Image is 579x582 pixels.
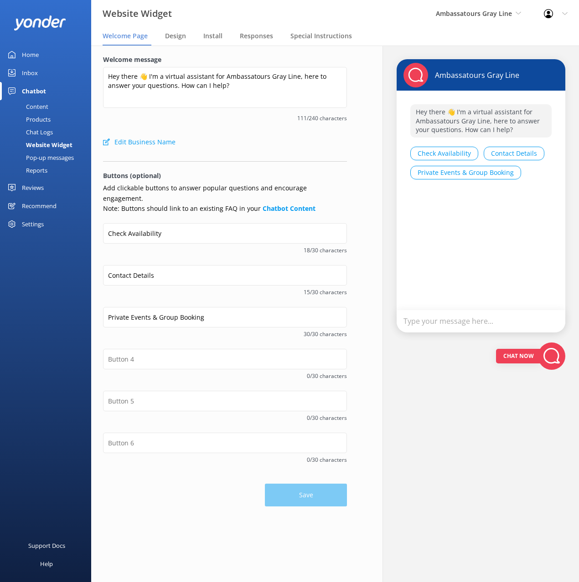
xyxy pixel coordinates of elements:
span: 111/240 characters [103,114,347,123]
a: Content [5,100,91,113]
a: Reports [5,164,91,177]
div: Content [5,100,48,113]
textarea: Hey there 👋 I'm a virtual assistant for Ambassatours Gray Line, here to answer your questions. Ho... [103,67,347,108]
input: Button 5 [103,391,347,411]
a: Website Widget [5,138,91,151]
label: Welcome message [103,55,347,65]
div: Products [5,113,51,126]
span: 0/30 characters [103,414,347,422]
div: Reports [5,164,47,177]
div: Inbox [22,64,38,82]
div: Chat Logs [5,126,53,138]
a: Products [5,113,91,126]
span: Design [165,31,186,41]
span: 0/30 characters [103,372,347,380]
div: Recommend [22,197,57,215]
button: Check Availability [410,147,478,160]
input: Button 2 [103,265,347,286]
div: Chatbot [22,82,46,100]
a: Chatbot Content [263,204,315,213]
span: Responses [240,31,273,41]
p: Add clickable buttons to answer popular questions and encourage engagement. Note: Buttons should ... [103,183,347,214]
div: Home [22,46,39,64]
div: Help [40,555,53,573]
p: Hey there 👋 I'm a virtual assistant for Ambassatours Gray Line, here to answer your questions. Ho... [410,104,552,138]
span: 0/30 characters [103,455,347,464]
div: Reviews [22,179,44,197]
span: Install [203,31,222,41]
button: Edit Business Name [103,133,176,151]
span: Welcome Page [103,31,148,41]
button: Contact Details [484,147,544,160]
h3: Website Widget [103,6,172,21]
input: Button 4 [103,349,347,369]
div: Support Docs [28,536,65,555]
p: Ambassatours Gray Line [428,70,519,80]
span: 15/30 characters [103,288,347,296]
span: 18/30 characters [103,246,347,255]
img: yonder-white-logo.png [14,15,66,31]
span: Special Instructions [290,31,352,41]
div: Pop-up messages [5,151,74,164]
input: Button 6 [103,433,347,453]
span: 30/30 characters [103,330,347,338]
button: Private Events & Group Booking [410,166,521,179]
div: Settings [22,215,44,233]
span: Ambassatours Gray Line [436,9,512,18]
a: Chat Logs [5,126,91,138]
input: Button 3 [103,307,347,327]
input: Button 1 [103,223,347,244]
a: Pop-up messages [5,151,91,164]
div: Chat Now [496,349,541,363]
p: Buttons (optional) [103,171,347,181]
div: Website Widget [5,138,72,151]
div: Type your message here... [397,310,565,332]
